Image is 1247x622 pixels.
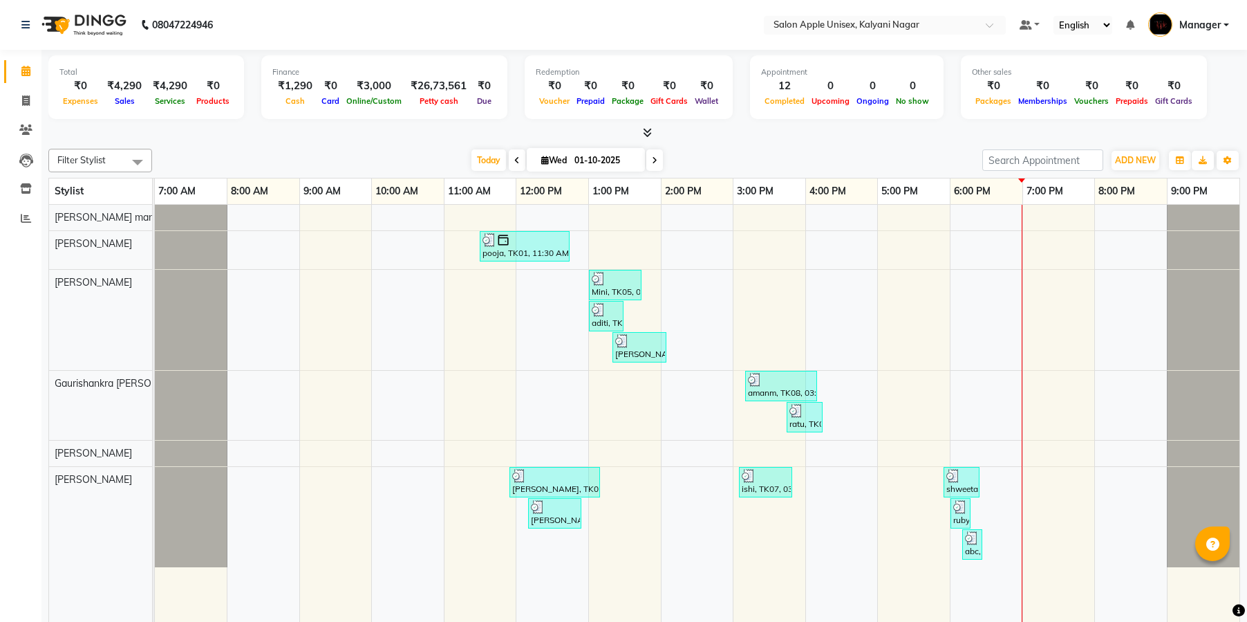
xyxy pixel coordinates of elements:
[343,96,405,106] span: Online/Custom
[472,78,496,94] div: ₹0
[516,181,565,201] a: 12:00 PM
[1189,567,1233,608] iframe: chat widget
[1112,96,1152,106] span: Prepaids
[272,66,496,78] div: Finance
[55,211,174,223] span: [PERSON_NAME] manager
[1015,78,1071,94] div: ₹0
[964,531,981,558] div: abc, TK12, 06:10 PM-06:25 PM, Threading - Eyebrows - [DEMOGRAPHIC_DATA]
[1015,96,1071,106] span: Memberships
[318,96,343,106] span: Card
[1148,12,1172,37] img: Manager
[972,96,1015,106] span: Packages
[853,78,892,94] div: 0
[691,96,722,106] span: Wallet
[972,78,1015,94] div: ₹0
[35,6,130,44] img: logo
[892,96,932,106] span: No show
[972,66,1196,78] div: Other sales
[538,155,570,165] span: Wed
[300,181,344,201] a: 9:00 AM
[1179,18,1221,33] span: Manager
[950,181,994,201] a: 6:00 PM
[102,78,147,94] div: ₹4,290
[55,377,194,390] span: Gaurishankra [PERSON_NAME]
[662,181,705,201] a: 2:00 PM
[590,303,622,329] div: aditi, TK04, 01:00 PM-01:30 PM, Threading - Eyebrows - [DEMOGRAPHIC_DATA],Threading-Upper Lips-[D...
[570,150,639,171] input: 2025-10-01
[55,237,132,250] span: [PERSON_NAME]
[747,373,816,399] div: amanm, TK08, 03:10 PM-04:10 PM, Hair Wash - Wella ([DEMOGRAPHIC_DATA]),Hair Wash - Wella ([DEMOGR...
[892,78,932,94] div: 0
[444,181,494,201] a: 11:00 AM
[1071,96,1112,106] span: Vouchers
[733,181,777,201] a: 3:00 PM
[590,272,640,298] div: Mini, TK05, 01:00 PM-01:45 PM, Threading - Eyebrows - [DEMOGRAPHIC_DATA],Threading - Forehead - [...
[147,78,193,94] div: ₹4,290
[343,78,405,94] div: ₹3,000
[691,78,722,94] div: ₹0
[55,473,132,486] span: [PERSON_NAME]
[1115,155,1156,165] span: ADD NEW
[59,66,233,78] div: Total
[471,149,506,171] span: Today
[1112,78,1152,94] div: ₹0
[878,181,921,201] a: 5:00 PM
[227,181,272,201] a: 8:00 AM
[55,185,84,197] span: Stylist
[573,96,608,106] span: Prepaid
[372,181,422,201] a: 10:00 AM
[1168,181,1211,201] a: 9:00 PM
[589,181,632,201] a: 1:00 PM
[740,469,791,495] div: ishi, TK07, 03:05 PM-03:50 PM, Pedicure - Classic pedicure - [DEMOGRAPHIC_DATA],Nails - Regular N...
[55,447,132,459] span: [PERSON_NAME]
[193,78,233,94] div: ₹0
[152,6,213,44] b: 08047224946
[1152,78,1196,94] div: ₹0
[511,469,599,495] div: [PERSON_NAME], TK03, 11:55 AM-01:10 PM, Sugar wax - Regular - Half legs - [DEMOGRAPHIC_DATA],Waxi...
[1023,181,1067,201] a: 7:00 PM
[1071,78,1112,94] div: ₹0
[481,233,568,259] div: pooja, TK01, 11:30 AM-12:45 PM, Hair Wash - Matrix - [DEMOGRAPHIC_DATA],Threading-Forehead-[DEMOG...
[272,78,318,94] div: ₹1,290
[761,96,808,106] span: Completed
[529,500,580,527] div: [PERSON_NAME], TK02, 12:10 PM-12:55 PM, Hair Cut - Hair Cut ([DEMOGRAPHIC_DATA])
[59,78,102,94] div: ₹0
[806,181,850,201] a: 4:00 PM
[1095,181,1138,201] a: 8:00 PM
[1152,96,1196,106] span: Gift Cards
[573,78,608,94] div: ₹0
[788,404,821,430] div: ratu, TK09, 03:45 PM-04:15 PM, Hair Wash-Biotop-[DEMOGRAPHIC_DATA]
[647,78,691,94] div: ₹0
[614,334,665,360] div: [PERSON_NAME], TK06, 01:20 PM-02:05 PM, Threading-Upper Lips-[DEMOGRAPHIC_DATA],Threading - Eyebr...
[318,78,343,94] div: ₹0
[416,96,462,106] span: Petty cash
[536,78,573,94] div: ₹0
[59,96,102,106] span: Expenses
[474,96,495,106] span: Due
[57,154,106,165] span: Filter Stylist
[405,78,472,94] div: ₹26,73,561
[761,78,808,94] div: 12
[808,78,853,94] div: 0
[111,96,138,106] span: Sales
[945,469,978,495] div: shweeta, TK11, 05:55 PM-06:25 PM, Hair Wash - Wella ([DEMOGRAPHIC_DATA])
[193,96,233,106] span: Products
[155,181,199,201] a: 7:00 AM
[151,96,189,106] span: Services
[647,96,691,106] span: Gift Cards
[853,96,892,106] span: Ongoing
[1112,151,1159,170] button: ADD NEW
[608,78,647,94] div: ₹0
[808,96,853,106] span: Upcoming
[536,66,722,78] div: Redemption
[982,149,1103,171] input: Search Appointment
[952,500,969,527] div: ruby lgnatious, TK10, 06:00 PM-06:15 PM, Threading - Eyebrows - [DEMOGRAPHIC_DATA]
[282,96,308,106] span: Cash
[761,66,932,78] div: Appointment
[536,96,573,106] span: Voucher
[55,276,132,289] span: [PERSON_NAME]
[608,96,647,106] span: Package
